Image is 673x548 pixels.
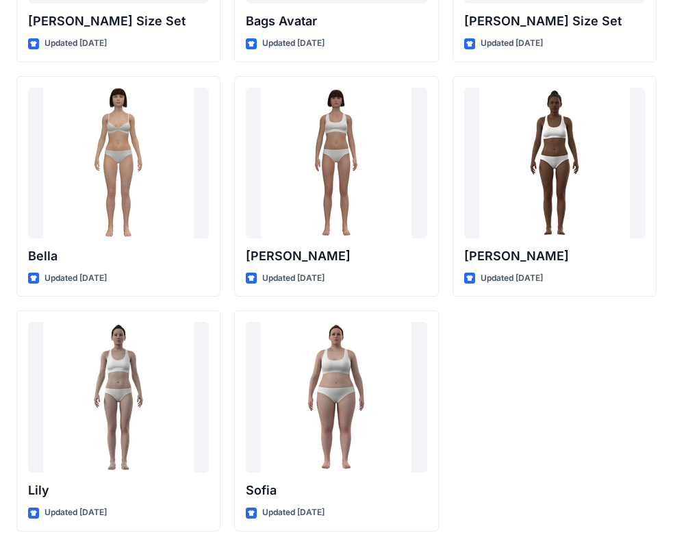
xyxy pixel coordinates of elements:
p: [PERSON_NAME] Size Set [28,12,209,31]
a: Bella [28,88,209,238]
p: Bags Avatar [246,12,427,31]
p: Bella [28,247,209,266]
p: Updated [DATE] [45,271,107,286]
p: Updated [DATE] [45,506,107,520]
p: Sofia [246,481,427,500]
p: Updated [DATE] [481,36,543,51]
p: [PERSON_NAME] [246,247,427,266]
p: Updated [DATE] [262,36,325,51]
p: Updated [DATE] [45,36,107,51]
p: Lily [28,481,209,500]
a: Emma [246,88,427,238]
p: Updated [DATE] [481,271,543,286]
a: Sofia [246,322,427,473]
a: Gabrielle [464,88,645,238]
a: Lily [28,322,209,473]
p: Updated [DATE] [262,506,325,520]
p: [PERSON_NAME] [464,247,645,266]
p: [PERSON_NAME] Size Set [464,12,645,31]
p: Updated [DATE] [262,271,325,286]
